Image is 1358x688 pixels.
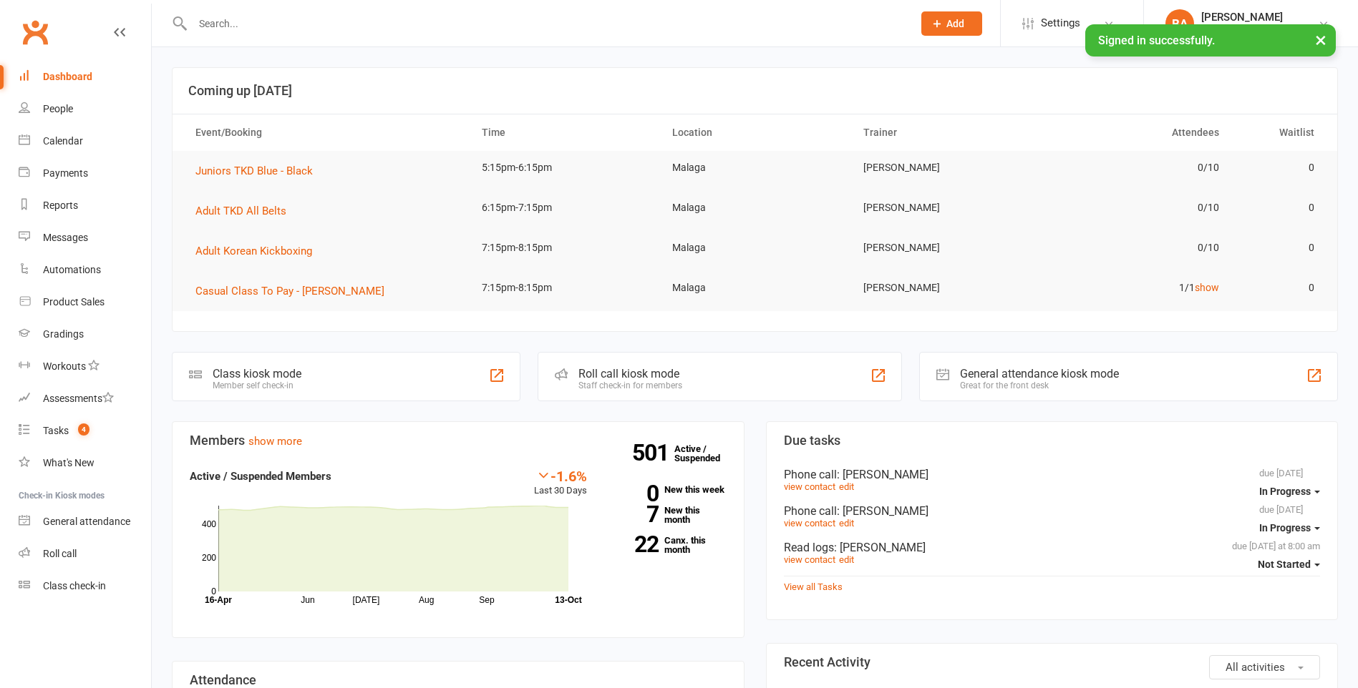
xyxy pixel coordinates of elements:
[19,125,151,157] a: Calendar
[1258,559,1311,570] span: Not Started
[1165,9,1194,38] div: BA
[43,296,105,308] div: Product Sales
[608,506,727,524] a: 7New this month
[43,393,114,404] div: Assessments
[43,328,84,340] div: Gradings
[78,423,89,436] span: 4
[960,367,1119,380] div: General attendance kiosk mode
[1232,191,1327,225] td: 0
[190,470,331,483] strong: Active / Suspended Members
[839,481,854,492] a: edit
[183,114,469,151] th: Event/Booking
[213,367,301,380] div: Class kiosk mode
[190,673,727,687] h3: Attendance
[188,14,903,34] input: Search...
[195,282,394,300] button: Casual Class To Pay - [PERSON_NAME]
[1041,191,1231,225] td: 0/10
[659,231,850,265] td: Malaga
[608,483,659,504] strong: 0
[43,264,101,275] div: Automations
[1041,7,1080,39] span: Settings
[1232,271,1327,305] td: 0
[19,538,151,570] a: Roll call
[608,536,727,554] a: 22Canx. this month
[469,271,659,305] td: 7:15pm-8:15pm
[1201,24,1306,36] div: ATI Martial Arts Malaga
[839,554,854,565] a: edit
[608,503,659,525] strong: 7
[19,383,151,415] a: Assessments
[1195,282,1219,293] a: show
[43,516,130,527] div: General attendance
[534,468,587,483] div: -1.6%
[784,481,835,492] a: view contact
[850,191,1041,225] td: [PERSON_NAME]
[1259,515,1320,541] button: In Progress
[19,157,151,190] a: Payments
[19,415,151,447] a: Tasks 4
[17,14,53,50] a: Clubworx
[674,433,737,473] a: 501Active / Suspended
[784,504,1321,518] div: Phone call
[19,190,151,222] a: Reports
[1226,661,1285,674] span: All activities
[213,380,301,390] div: Member self check-in
[834,541,926,554] span: : [PERSON_NAME]
[195,162,323,180] button: Juniors TKD Blue - Black
[195,245,312,257] span: Adult Korean Kickboxing
[608,534,659,555] strong: 22
[1232,231,1327,265] td: 0
[850,231,1041,265] td: [PERSON_NAME]
[469,114,659,151] th: Time
[19,447,151,479] a: What's New
[43,457,94,468] div: What's New
[578,367,682,380] div: Roll call kiosk mode
[19,61,151,93] a: Dashboard
[578,380,682,390] div: Staff check-in for members
[19,254,151,286] a: Automations
[659,271,850,305] td: Malaga
[784,541,1321,554] div: Read logs
[43,548,77,559] div: Roll call
[1308,24,1334,55] button: ×
[19,222,151,254] a: Messages
[1201,11,1306,24] div: [PERSON_NAME]
[469,191,659,225] td: 6:15pm-7:15pm
[188,84,1321,98] h3: Coming up [DATE]
[1209,655,1320,679] button: All activities
[850,271,1041,305] td: [PERSON_NAME]
[469,231,659,265] td: 7:15pm-8:15pm
[43,167,88,179] div: Payments
[43,103,73,114] div: People
[921,11,982,36] button: Add
[43,135,83,147] div: Calendar
[195,202,296,220] button: Adult TKD All Belts
[1098,34,1215,47] span: Signed in successfully.
[850,114,1041,151] th: Trainer
[43,200,78,211] div: Reports
[839,518,854,529] a: edit
[190,433,727,448] h3: Members
[1041,151,1231,185] td: 0/10
[784,581,843,592] a: View all Tasks
[784,433,1321,448] h3: Due tasks
[960,380,1119,390] div: Great for the front desk
[1041,114,1231,151] th: Attendees
[850,151,1041,185] td: [PERSON_NAME]
[19,318,151,350] a: Gradings
[1041,231,1231,265] td: 0/10
[608,485,727,494] a: 0New this week
[43,580,106,591] div: Class check-in
[195,164,313,177] span: Juniors TKD Blue - Black
[659,114,850,151] th: Location
[534,468,587,498] div: Last 30 Days
[43,71,92,82] div: Dashboard
[784,468,1321,481] div: Phone call
[784,518,835,529] a: view contact
[19,350,151,383] a: Workouts
[1232,151,1327,185] td: 0
[43,232,88,243] div: Messages
[195,285,384,298] span: Casual Class To Pay - [PERSON_NAME]
[632,442,674,463] strong: 501
[946,18,964,29] span: Add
